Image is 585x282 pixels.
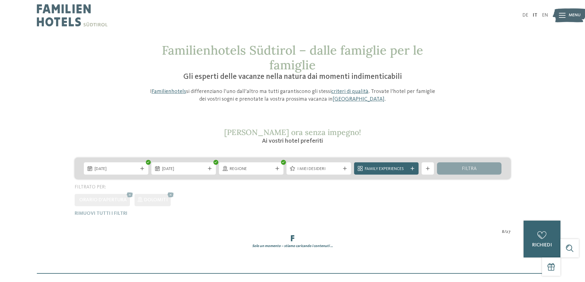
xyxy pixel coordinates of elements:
[162,166,205,172] span: [DATE]
[297,166,340,172] span: I miei desideri
[542,13,548,18] a: EN
[183,73,402,81] span: Gli esperti delle vacanze nella natura dai momenti indimenticabili
[569,12,581,18] span: Menu
[147,88,439,103] p: I si differenziano l’uno dall’altro ma tutti garantiscono gli stessi . Trovate l’hotel per famigl...
[522,13,528,18] a: DE
[230,166,273,172] span: Regione
[365,166,408,172] span: Family Experiences
[262,138,323,144] span: Ai vostri hotel preferiti
[533,13,537,18] a: IT
[70,244,515,249] div: Solo un momento – stiamo caricando i contenuti …
[224,127,361,137] span: [PERSON_NAME] ora senza impegno!
[331,89,369,94] a: criteri di qualità
[506,229,511,235] span: 27
[95,166,138,172] span: [DATE]
[524,221,560,257] a: richiedi
[532,243,552,248] span: richiedi
[333,96,384,102] a: [GEOGRAPHIC_DATA]
[162,42,423,73] span: Familienhotels Südtirol – dalle famiglie per le famiglie
[504,229,506,235] span: /
[502,229,504,235] span: 8
[152,89,186,94] a: Familienhotels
